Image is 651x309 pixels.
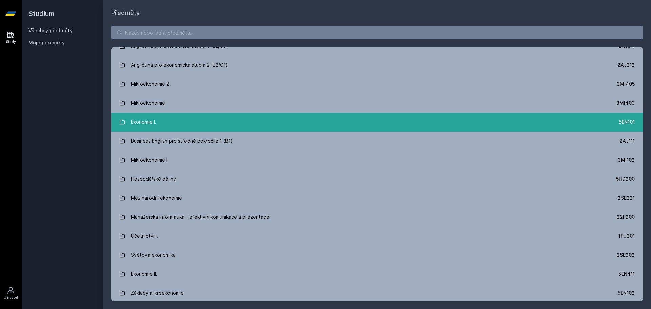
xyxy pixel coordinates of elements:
div: Ekonomie II. [131,267,157,281]
div: 22F200 [617,214,635,220]
div: 5EN102 [618,290,635,296]
div: Hospodářské dějiny [131,172,176,186]
div: Study [6,39,16,44]
div: 3MI403 [616,100,635,107]
div: 2SE221 [618,195,635,201]
div: Světová ekonomika [131,248,176,262]
div: Mikroekonomie I [131,153,167,167]
div: Základy mikroekonomie [131,286,184,300]
span: Moje předměty [28,39,65,46]
a: Světová ekonomika 2SE202 [111,246,643,265]
a: Mezinárodní ekonomie 2SE221 [111,189,643,208]
a: Manažerská informatika - efektivní komunikace a prezentace 22F200 [111,208,643,227]
input: Název nebo ident předmětu… [111,26,643,39]
div: Ekonomie I. [131,115,156,129]
a: Všechny předměty [28,27,73,33]
div: Mikroekonomie 2 [131,77,169,91]
div: Angličtina pro ekonomická studia 2 (B2/C1) [131,58,228,72]
div: 5EN411 [618,271,635,277]
a: Business English pro středně pokročilé 1 (B1) 2AJ111 [111,132,643,151]
div: Mezinárodní ekonomie [131,191,182,205]
a: Angličtina pro ekonomická studia 2 (B2/C1) 2AJ212 [111,56,643,75]
div: 2AJ111 [619,138,635,144]
a: Účetnictví I. 1FU201 [111,227,643,246]
div: 2AJ212 [617,62,635,69]
a: Mikroekonomie 3MI403 [111,94,643,113]
div: 3MI405 [617,81,635,88]
h1: Předměty [111,8,643,18]
a: Hospodářské dějiny 5HD200 [111,170,643,189]
div: 1FU201 [618,233,635,239]
div: Uživatel [4,295,18,300]
a: Mikroekonomie 2 3MI405 [111,75,643,94]
div: Účetnictví I. [131,229,158,243]
div: Business English pro středně pokročilé 1 (B1) [131,134,233,148]
a: Ekonomie II. 5EN411 [111,265,643,284]
div: Mikroekonomie [131,96,165,110]
a: Mikroekonomie I 3MI102 [111,151,643,170]
div: 2SE202 [617,252,635,258]
div: 5EN101 [619,119,635,125]
a: Study [1,27,20,48]
a: Ekonomie I. 5EN101 [111,113,643,132]
div: Manažerská informatika - efektivní komunikace a prezentace [131,210,269,224]
a: Základy mikroekonomie 5EN102 [111,284,643,303]
div: 3MI102 [618,157,635,163]
div: 5HD200 [616,176,635,182]
a: Uživatel [1,283,20,304]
